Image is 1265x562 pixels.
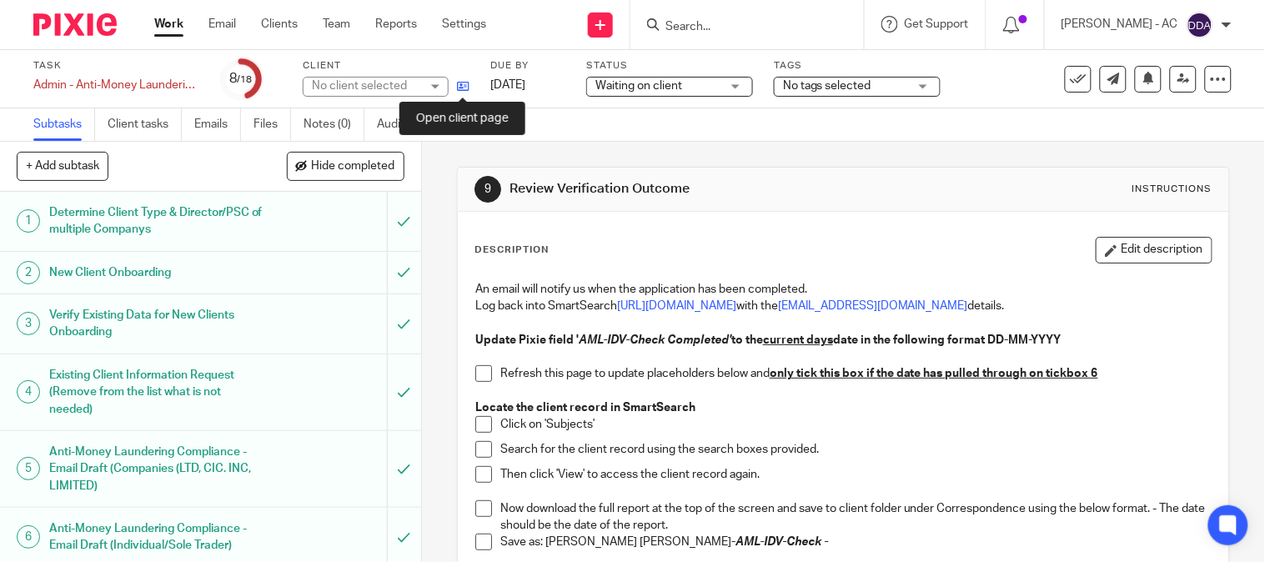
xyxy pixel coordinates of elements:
p: [PERSON_NAME] - AC [1062,16,1178,33]
p: Search for the client record using the search boxes provided. [500,441,1212,458]
div: 5 [17,457,40,480]
u: current days [763,334,833,346]
input: Search [664,20,814,35]
div: 4 [17,380,40,404]
label: Tags [774,59,941,73]
span: No tags selected [783,80,871,92]
a: [URL][DOMAIN_NAME] [617,300,736,312]
button: Hide completed [287,152,404,180]
p: Save as: [PERSON_NAME] [PERSON_NAME] [500,534,1212,550]
div: 2 [17,261,40,284]
span: Waiting on client [595,80,682,92]
p: Log back into SmartSearch with the details. [475,298,1212,314]
small: /18 [238,75,253,84]
div: 6 [17,525,40,549]
button: + Add subtask [17,152,108,180]
h1: Anti-Money Laundering Compliance - Email Draft (Individual/Sole Trader) [49,516,264,559]
a: Team [323,16,350,33]
label: Client [303,59,469,73]
strong: - [731,536,828,548]
label: Status [586,59,753,73]
h1: Anti-Money Laundering Compliance - Email Draft (Companies (LTD, CIC. INC, LIMITED) [49,439,264,499]
a: Work [154,16,183,33]
div: Instructions [1132,183,1212,196]
a: Emails [194,108,241,141]
a: Email [208,16,236,33]
u: only tick this box if the date has pulled through on tickbox 6 [770,368,1098,379]
em: AML-IDV-Check - [735,536,828,548]
h1: Verify Existing Data for New Clients Onboarding [49,303,264,345]
label: Due by [490,59,565,73]
p: An email will notify us when the application has been completed. [475,281,1212,298]
div: 1 [17,209,40,233]
span: [DATE] [490,79,525,91]
h1: Existing Client Information Request (Remove from the list what is not needed) [49,363,264,422]
a: Reports [375,16,417,33]
button: Edit description [1096,237,1212,263]
h1: New Client Onboarding [49,260,264,285]
div: Admin - Anti-Money Laundering Compliance [33,77,200,93]
span: Hide completed [312,160,395,173]
a: Client tasks [108,108,182,141]
div: 8 [230,69,253,88]
div: No client selected [312,78,420,94]
a: Files [254,108,291,141]
p: Refresh this page to update placeholders below and [500,365,1212,382]
a: Audit logs [377,108,441,141]
p: Click on 'Subjects' [500,416,1212,433]
a: Settings [442,16,486,33]
h1: Determine Client Type & Director/PSC of multiple Companys [49,200,264,243]
img: Pixie [33,13,117,36]
p: Now download the full report at the top of the screen and save to client folder under Corresponde... [500,500,1212,534]
a: Subtasks [33,108,95,141]
p: Description [474,243,549,257]
img: svg%3E [1187,12,1213,38]
h1: Review Verification Outcome [510,180,879,198]
em: AML-IDV-Check Completed' [579,334,731,346]
a: [EMAIL_ADDRESS][DOMAIN_NAME] [778,300,968,312]
a: Notes (0) [304,108,364,141]
strong: Update Pixie field ' to the date in the following format DD-MM-YYYY [475,334,1062,346]
span: Get Support [905,18,969,30]
div: 3 [17,312,40,335]
label: Task [33,59,200,73]
div: 9 [474,176,501,203]
strong: Locate the client record in SmartSearch [475,402,695,414]
a: Clients [261,16,298,33]
p: Then click 'View' to access the client record again. [500,466,1212,483]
